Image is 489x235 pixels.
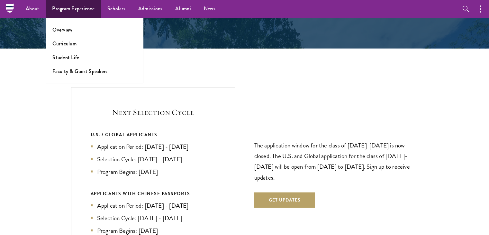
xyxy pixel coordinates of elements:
div: APPLICANTS WITH CHINESE PASSPORTS [91,190,215,198]
li: Application Period: [DATE] - [DATE] [91,201,215,210]
li: Program Begins: [DATE] [91,167,215,176]
a: Curriculum [52,40,77,47]
li: Selection Cycle: [DATE] - [DATE] [91,213,215,223]
p: The application window for the class of [DATE]-[DATE] is now closed. The U.S. and Global applicat... [254,140,418,183]
a: Overview [52,26,72,33]
h5: Next Selection Cycle [91,107,215,118]
a: Faculty & Guest Speakers [52,68,107,75]
li: Selection Cycle: [DATE] - [DATE] [91,155,215,164]
a: Student Life [52,54,79,61]
button: Get Updates [254,193,315,208]
li: Application Period: [DATE] - [DATE] [91,142,215,151]
div: U.S. / GLOBAL APPLICANTS [91,131,215,139]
